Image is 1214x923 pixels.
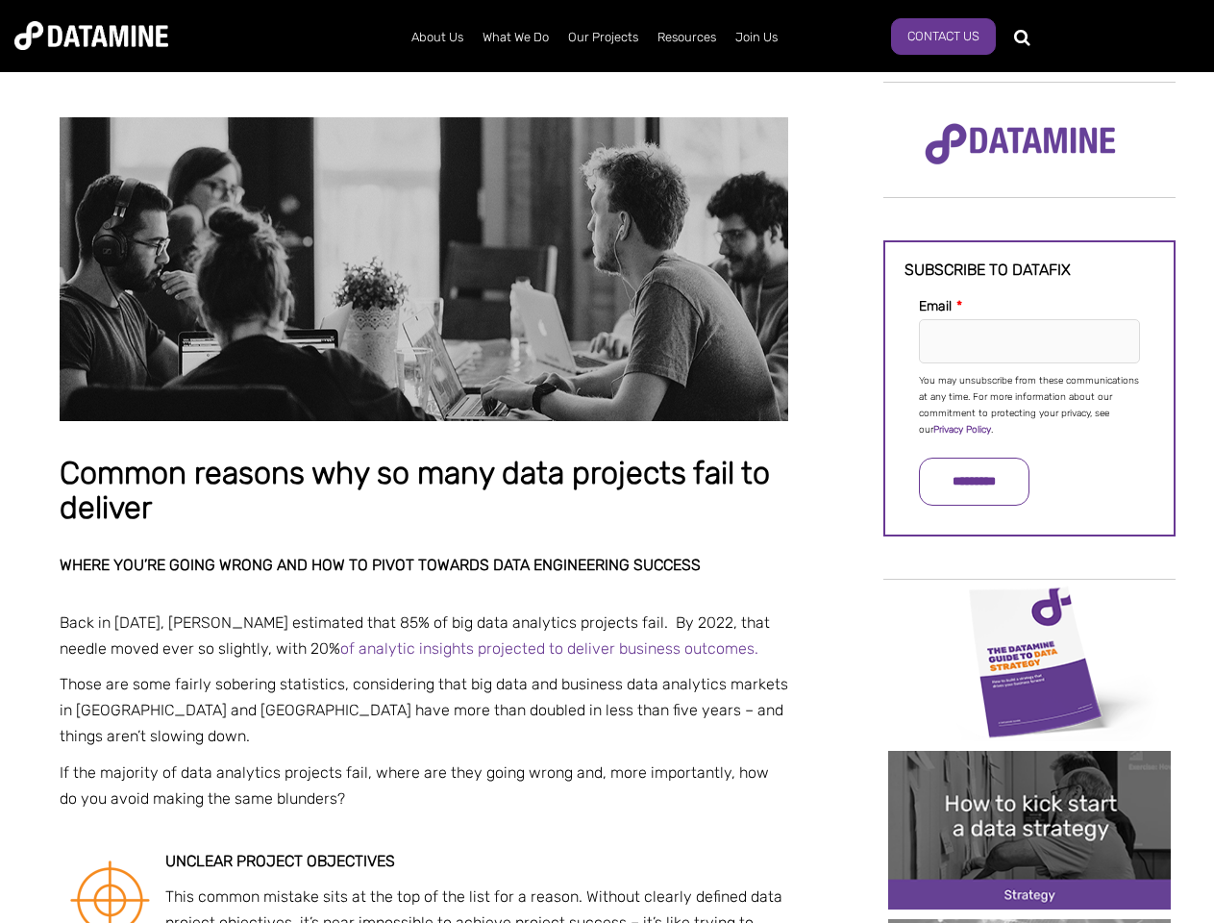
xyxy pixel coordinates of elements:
a: of analytic insights projected to deliver business outcomes. [340,639,758,658]
img: Data Strategy Cover thumbnail [888,582,1171,740]
h1: Common reasons why so many data projects fail to deliver [60,457,788,525]
p: If the majority of data analytics projects fail, where are they going wrong and, more importantly... [60,760,788,811]
a: Privacy Policy [933,424,991,436]
h3: Subscribe to datafix [904,262,1154,279]
img: 20241212 How to kick start a data strategy-2 [888,751,1171,910]
span: Email [919,298,952,314]
p: Those are some fairly sobering statistics, considering that big data and business data analytics ... [60,671,788,750]
a: Join Us [726,12,787,62]
img: Datamine [14,21,168,50]
a: About Us [402,12,473,62]
img: Common reasons why so many data projects fail to deliver [60,117,788,421]
a: What We Do [473,12,558,62]
img: Datamine Logo No Strapline - Purple [912,111,1128,178]
strong: Unclear project objectives [165,852,395,870]
a: Our Projects [558,12,648,62]
p: You may unsubscribe from these communications at any time. For more information about our commitm... [919,373,1140,438]
a: Contact Us [891,18,996,55]
a: Resources [648,12,726,62]
p: Back in [DATE], [PERSON_NAME] estimated that 85% of big data analytics projects fail. By 2022, th... [60,610,788,661]
h2: Where you’re going wrong and how to pivot towards data engineering success [60,557,788,574]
